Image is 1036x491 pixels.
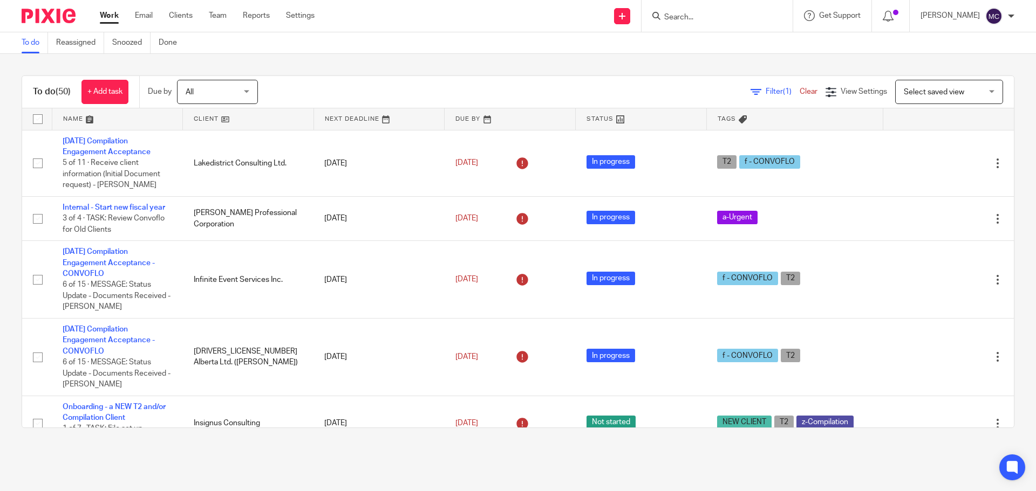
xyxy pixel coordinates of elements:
[455,215,478,222] span: [DATE]
[455,353,478,361] span: [DATE]
[717,416,772,429] span: NEW CLIENT
[783,88,792,95] span: (1)
[985,8,1003,25] img: svg%3E
[718,116,736,122] span: Tags
[135,10,153,21] a: Email
[112,32,151,53] a: Snoozed
[587,211,635,224] span: In progress
[63,281,171,311] span: 6 of 15 · MESSAGE: Status Update - Documents Received - [PERSON_NAME]
[22,32,48,53] a: To do
[587,349,635,362] span: In progress
[904,88,964,96] span: Select saved view
[63,425,147,444] span: 1 of 7 · TASK: File set up - [PERSON_NAME]
[63,403,166,421] a: Onboarding - a NEW T2 and/or Compilation Client
[313,241,445,319] td: [DATE]
[455,159,478,167] span: [DATE]
[819,12,861,19] span: Get Support
[800,88,817,95] a: Clear
[169,10,193,21] a: Clients
[313,196,445,240] td: [DATE]
[56,32,104,53] a: Reassigned
[56,87,71,96] span: (50)
[766,88,800,95] span: Filter
[183,396,314,451] td: Insignus Consulting
[921,10,980,21] p: [PERSON_NAME]
[159,32,185,53] a: Done
[183,241,314,319] td: Infinite Event Services Inc.
[63,326,155,355] a: [DATE] Compilation Engagement Acceptance - CONVOFLO
[148,86,172,97] p: Due by
[81,80,128,104] a: + Add task
[183,196,314,240] td: [PERSON_NAME] Professional Corporation
[841,88,887,95] span: View Settings
[739,155,800,169] span: f - CONVOFLO
[243,10,270,21] a: Reports
[663,13,760,23] input: Search
[63,248,155,278] a: [DATE] Compilation Engagement Acceptance - CONVOFLO
[774,416,794,429] span: T2
[286,10,315,21] a: Settings
[313,396,445,451] td: [DATE]
[313,130,445,196] td: [DATE]
[717,155,737,169] span: T2
[22,9,76,23] img: Pixie
[63,215,165,233] span: 3 of 4 · TASK: Review Convoflo for Old Clients
[781,272,800,285] span: T2
[100,10,119,21] a: Work
[183,319,314,396] td: [DRIVERS_LICENSE_NUMBER] Alberta Ltd. ([PERSON_NAME])
[781,349,800,362] span: T2
[63,159,160,189] span: 5 of 11 · Receive client information (Initial Document request) - [PERSON_NAME]
[63,204,165,211] a: Internal - Start new fiscal year
[33,86,71,98] h1: To do
[455,275,478,283] span: [DATE]
[796,416,854,429] span: z-Compilation
[186,88,194,96] span: All
[717,272,778,285] span: f - CONVOFLO
[63,358,171,388] span: 6 of 15 · MESSAGE: Status Update - Documents Received - [PERSON_NAME]
[313,319,445,396] td: [DATE]
[587,155,635,169] span: In progress
[587,272,635,285] span: In progress
[209,10,227,21] a: Team
[717,349,778,362] span: f - CONVOFLO
[455,419,478,427] span: [DATE]
[63,137,151,156] a: [DATE] Compilation Engagement Acceptance
[587,416,636,429] span: Not started
[183,130,314,196] td: Lakedistrict Consulting Ltd.
[717,211,758,224] span: a-Urgent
